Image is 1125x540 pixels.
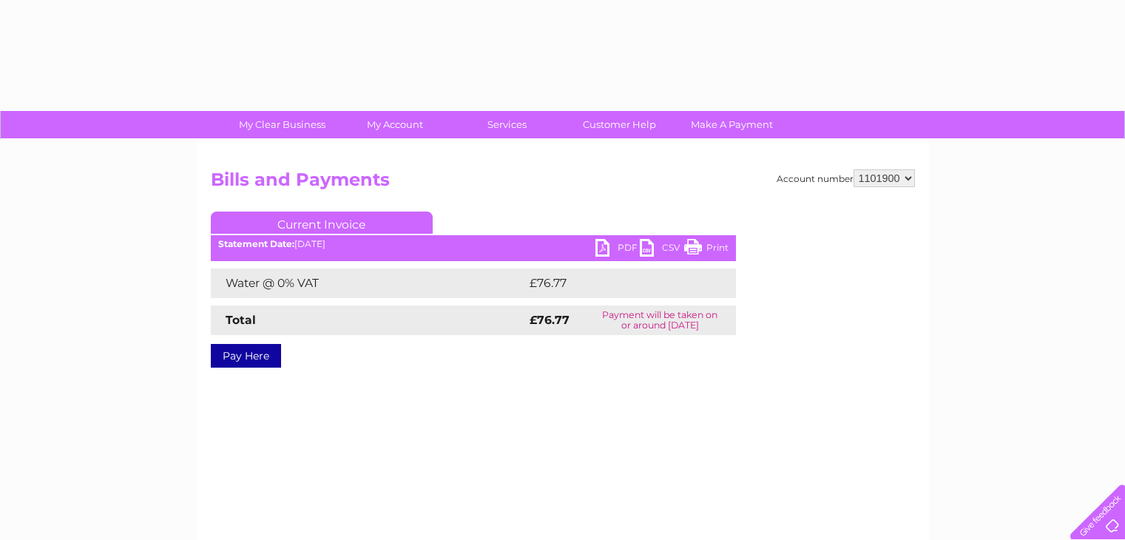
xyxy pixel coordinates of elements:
div: Account number [777,169,915,187]
a: Print [684,239,729,260]
a: Services [446,111,568,138]
h2: Bills and Payments [211,169,915,198]
a: Current Invoice [211,212,433,234]
a: CSV [640,239,684,260]
b: Statement Date: [218,238,294,249]
td: Water @ 0% VAT [211,269,526,298]
a: Make A Payment [671,111,793,138]
a: My Clear Business [221,111,343,138]
a: My Account [334,111,456,138]
a: Pay Here [211,344,281,368]
div: [DATE] [211,239,736,249]
a: Customer Help [558,111,680,138]
a: PDF [595,239,640,260]
strong: Total [226,313,256,327]
td: Payment will be taken on or around [DATE] [584,306,736,335]
strong: £76.77 [530,313,570,327]
td: £76.77 [526,269,706,298]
